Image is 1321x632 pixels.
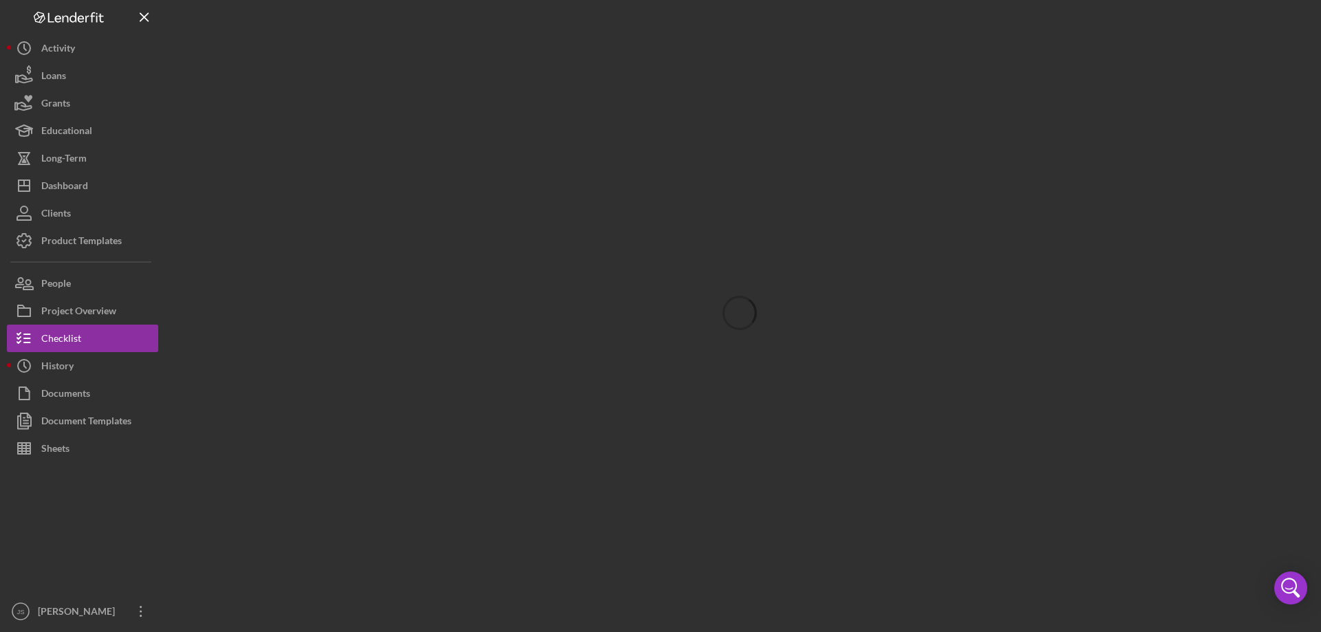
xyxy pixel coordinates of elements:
div: Educational [41,117,92,148]
button: Grants [7,89,158,117]
button: Loans [7,62,158,89]
button: Activity [7,34,158,62]
div: Product Templates [41,227,122,258]
div: Sheets [41,435,69,466]
button: Clients [7,199,158,227]
button: JS[PERSON_NAME] [7,598,158,625]
div: Loans [41,62,66,93]
div: Document Templates [41,407,131,438]
div: Grants [41,89,70,120]
button: History [7,352,158,380]
div: Checklist [41,325,81,356]
button: Sheets [7,435,158,462]
div: Open Intercom Messenger [1274,571,1307,604]
button: Project Overview [7,297,158,325]
text: JS [17,608,24,615]
button: Educational [7,117,158,144]
div: History [41,352,74,383]
button: Dashboard [7,172,158,199]
div: Activity [41,34,75,65]
button: Product Templates [7,227,158,254]
button: People [7,270,158,297]
button: Documents [7,380,158,407]
div: Long-Term [41,144,87,175]
div: Documents [41,380,90,411]
div: Clients [41,199,71,230]
button: Checklist [7,325,158,352]
button: Document Templates [7,407,158,435]
div: People [41,270,71,301]
button: Long-Term [7,144,158,172]
div: Project Overview [41,297,116,328]
div: Dashboard [41,172,88,203]
div: [PERSON_NAME] [34,598,124,629]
